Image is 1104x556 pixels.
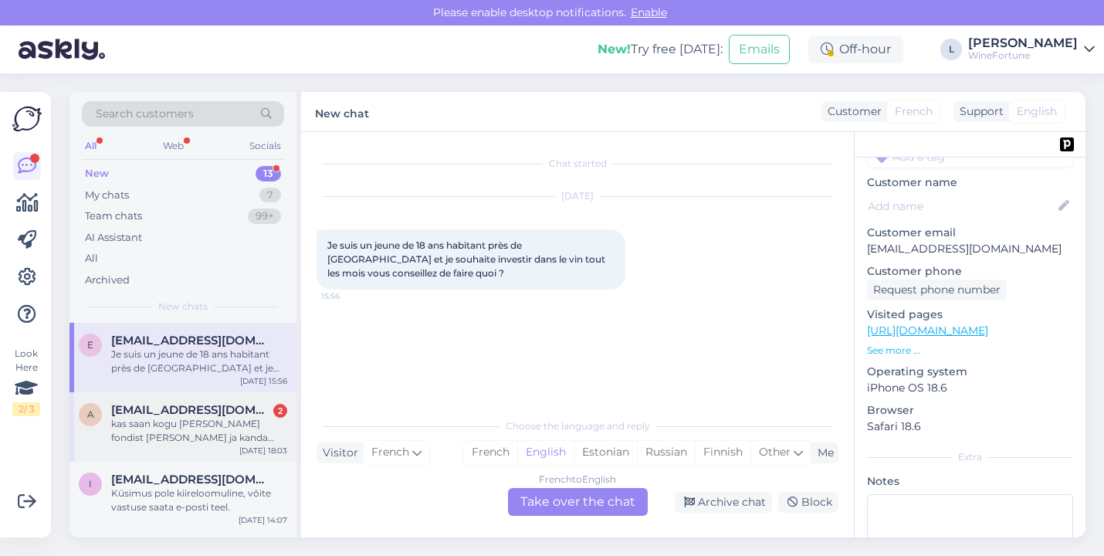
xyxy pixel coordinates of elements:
div: [DATE] 15:56 [240,375,287,387]
p: Browser [867,402,1073,419]
p: Safari 18.6 [867,419,1073,435]
input: Add name [868,198,1055,215]
span: estebandefontaine59@gmail.com [111,334,272,347]
span: Je suis un jeune de 18 ans habitant près de [GEOGRAPHIC_DATA] et je souhaite investir dans le vin... [327,239,608,279]
div: Socials [246,136,284,156]
div: L [940,39,962,60]
div: Look Here [12,347,40,416]
span: ingaulena@gmail.com [111,473,272,486]
p: Operating system [867,364,1073,380]
p: Visited pages [867,307,1073,323]
div: Russian [637,441,695,464]
button: Emails [729,35,790,64]
span: French [371,444,409,461]
b: New! [598,42,631,56]
div: Archived [85,273,130,288]
a: [PERSON_NAME]WineFortune [968,37,1095,62]
div: French to English [539,473,616,486]
div: Finnish [695,441,750,464]
div: Chat started [317,157,838,171]
img: Askly Logo [12,104,42,134]
div: My chats [85,188,129,203]
div: [DATE] 18:03 [239,445,287,456]
div: Archive chat [675,492,772,513]
div: [DATE] 14:07 [239,514,287,526]
div: Take over the chat [508,488,648,516]
span: arturheinamae@gmail.com [111,403,272,417]
p: [EMAIL_ADDRESS][DOMAIN_NAME] [867,241,1073,257]
div: AI Assistant [85,230,142,246]
div: 2 / 3 [12,402,40,416]
a: [URL][DOMAIN_NAME] [867,324,988,337]
span: a [87,409,94,420]
div: French [464,441,517,464]
div: Visitor [317,445,358,461]
div: Estonian [574,441,637,464]
div: [DATE] [317,189,838,203]
div: Try free [DATE]: [598,40,723,59]
div: Me [811,445,834,461]
label: New chat [315,101,369,122]
div: Customer [821,103,882,120]
div: Küsimus pole kiireloomuline, võite vastuse saata e-posti teel. [111,486,287,514]
div: Web [160,136,187,156]
span: French [895,103,933,120]
div: Team chats [85,208,142,224]
div: 99+ [248,208,281,224]
span: Enable [626,5,672,19]
p: Customer email [867,225,1073,241]
div: All [85,251,98,266]
div: Request phone number [867,280,1007,300]
span: English [1017,103,1057,120]
span: Other [759,445,791,459]
div: 7 [259,188,281,203]
div: Support [953,103,1004,120]
div: Extra [867,450,1073,464]
p: Notes [867,473,1073,490]
span: Search customers [96,106,194,122]
p: Customer phone [867,263,1073,280]
div: Choose the language and reply [317,419,838,433]
div: 13 [256,166,281,181]
div: [PERSON_NAME] [968,37,1078,49]
div: Off-hour [808,36,903,63]
div: Je suis un jeune de 18 ans habitant près de [GEOGRAPHIC_DATA] et je souhaite investir dans le vin... [111,347,287,375]
div: New [85,166,109,181]
span: e [87,339,93,351]
p: iPhone OS 18.6 [867,380,1073,396]
div: 2 [273,404,287,418]
p: Customer name [867,175,1073,191]
span: 15:56 [321,290,379,302]
div: kas saan kogu [PERSON_NAME] fondist [PERSON_NAME] ja kanda isiklikule pangakontole ? [111,417,287,445]
div: WineFortune [968,49,1078,62]
div: Block [778,492,838,513]
p: See more ... [867,344,1073,358]
img: pd [1060,137,1074,151]
div: English [517,441,574,464]
span: New chats [158,300,208,314]
div: All [82,136,100,156]
span: i [89,478,92,490]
